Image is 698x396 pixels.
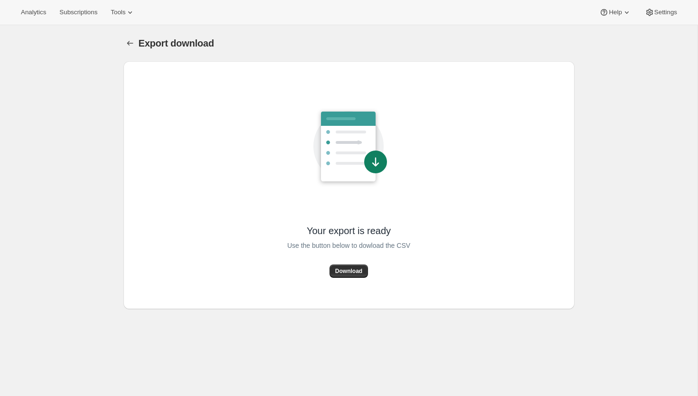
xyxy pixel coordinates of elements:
span: Download [335,267,362,275]
button: Analytics [15,6,52,19]
span: Your export is ready [307,225,391,237]
button: Help [594,6,637,19]
button: Subscriptions [54,6,103,19]
span: Export download [139,38,214,48]
button: Download [330,264,368,278]
span: Analytics [21,9,46,16]
button: Settings [639,6,683,19]
span: Subscriptions [59,9,97,16]
button: Export download [123,37,137,50]
span: Use the button below to dowload the CSV [287,240,410,251]
span: Tools [111,9,125,16]
span: Settings [654,9,677,16]
button: Tools [105,6,141,19]
span: Help [609,9,622,16]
